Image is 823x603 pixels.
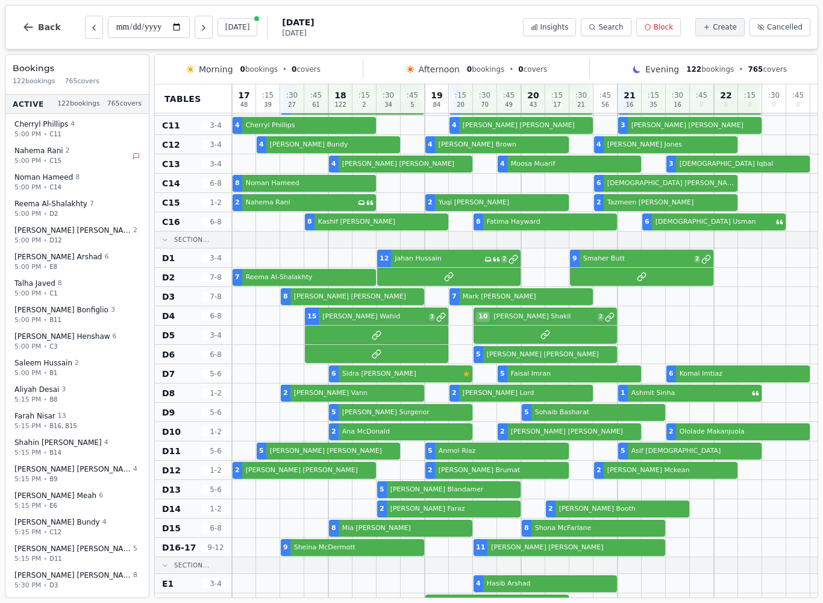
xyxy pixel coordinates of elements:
span: 22 [720,91,731,99]
span: Back [38,23,61,31]
span: C15 [162,197,180,209]
span: 5:15 PM [14,527,41,537]
span: : 45 [696,92,707,99]
span: 18 [334,91,346,99]
span: 6 [669,369,674,379]
span: B14 [49,448,61,457]
span: 12 [380,254,389,264]
span: 7 - 8 [201,292,230,301]
span: C3 [49,342,57,351]
span: Kashif [PERSON_NAME] [316,217,446,227]
span: 13 [58,411,66,421]
span: 3 [669,159,674,169]
span: 2 [133,226,137,236]
span: 5 - 6 [201,408,230,417]
span: [PERSON_NAME] Bundy [14,517,100,527]
span: • [43,156,47,165]
span: : 45 [310,92,322,99]
span: 2 [66,146,70,156]
span: Ashmit Sinha [629,388,751,399]
span: : 30 [768,92,780,99]
button: Insights [523,18,577,36]
span: • [43,421,47,431]
span: [PERSON_NAME] Arshad [14,252,102,262]
span: 122 bookings [57,99,100,109]
span: 35 [649,102,657,108]
span: [DATE] [282,16,314,28]
span: 9 [572,254,577,264]
span: 122 bookings [13,77,55,87]
span: [DEMOGRAPHIC_DATA] Iqbal [677,159,807,169]
svg: Customer message [493,256,500,263]
button: [PERSON_NAME] [PERSON_NAME]85:30 PM•D3 [8,566,146,595]
span: 6 [105,252,109,262]
span: 5 [331,408,336,418]
span: Cancelled [767,22,803,32]
span: Nahema Rani [14,146,63,156]
span: covers [518,65,547,74]
span: • [283,65,287,74]
span: Yuqi [PERSON_NAME] [436,198,566,208]
span: 1 - 2 [201,388,230,398]
span: • [43,554,47,563]
span: • [43,448,47,457]
span: 3 - 4 [201,159,230,169]
span: Insights [540,22,569,32]
span: 5:15 PM [14,447,41,458]
span: 20 [457,102,465,108]
span: : 15 [455,92,466,99]
span: : 30 [383,92,394,99]
button: Shahin [PERSON_NAME]45:15 PM•B14 [8,434,146,462]
span: D2 [49,209,58,218]
span: Cherryl Phillips [14,119,68,129]
span: 2 [428,198,433,208]
span: : 30 [479,92,490,99]
span: 5:00 PM [14,368,41,378]
span: 7 [90,199,94,209]
span: 2 [75,358,79,368]
span: C14 [49,183,61,192]
span: 0 [518,65,523,74]
button: Create [695,18,745,36]
span: Evening [645,63,679,75]
span: Afternoon [419,63,460,75]
span: • [43,289,47,298]
span: 3 [429,314,435,321]
span: Reema Al-Shalakhty [243,273,374,283]
span: [DEMOGRAPHIC_DATA] Usman [653,217,775,227]
span: [PERSON_NAME] Jones [605,140,735,150]
span: 765 covers [65,77,99,87]
span: 6 - 8 [201,178,230,188]
span: : 45 [599,92,611,99]
span: [PERSON_NAME] Meah [14,491,96,500]
span: • [43,395,47,404]
span: 2 [452,388,457,399]
span: C14 [162,177,180,189]
span: : 45 [407,92,418,99]
span: B11 [49,315,61,324]
span: 6 [596,178,601,189]
button: Next day [195,16,213,39]
span: : 15 [358,92,370,99]
span: Tables [164,93,201,105]
span: E8 [49,262,57,271]
span: Cherryl Phillips [243,121,374,131]
span: 4 [331,159,336,169]
span: 10 [476,312,490,322]
span: 17 [238,91,249,99]
span: 17 [553,102,561,108]
span: • [43,209,47,218]
span: • [43,475,47,484]
button: [PERSON_NAME] Arshad65:00 PM•E8 [8,248,146,276]
span: C16 [162,216,180,228]
span: 84 [433,102,441,108]
span: D3 [162,291,175,303]
span: 0 [772,102,775,108]
span: [PERSON_NAME] [PERSON_NAME] [340,159,470,169]
span: D12 [49,236,61,245]
span: 19 [431,91,442,99]
span: 43 [530,102,537,108]
span: 122 [334,102,346,108]
span: C1 [49,289,57,298]
span: Morning [199,63,233,75]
